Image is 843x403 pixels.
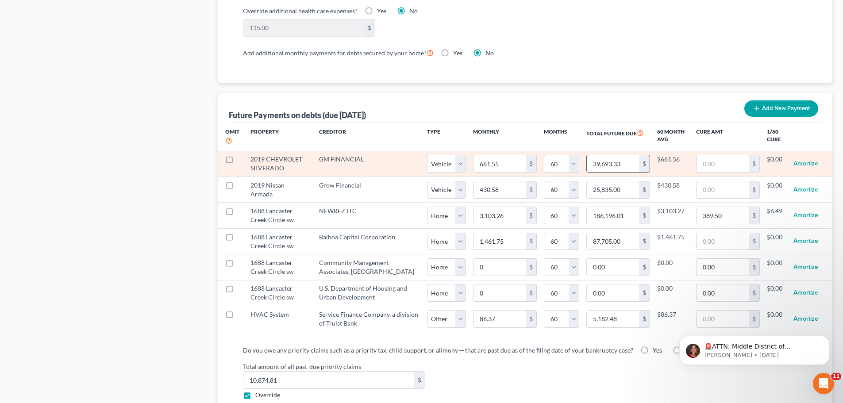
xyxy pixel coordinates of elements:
[243,203,312,228] td: 1688 Lancaster Creek Circle sw
[243,254,312,280] td: 1688 Lancaster Creek Circle sw
[697,181,749,198] input: 0.00
[473,155,526,172] input: 0.00
[229,110,366,120] div: Future Payments on debts (due [DATE])
[414,372,425,388] div: $
[793,258,818,276] button: Amortize
[526,284,536,301] div: $
[639,207,650,224] div: $
[767,123,786,151] th: 1/60 Cure
[579,123,657,151] th: Total Future Due
[243,19,364,36] input: 0.00
[243,345,633,355] label: Do you owe any priority claims such as a priority tax, child support, or alimony ─ that are past ...
[218,123,243,151] th: Omit
[239,362,812,371] label: Total amount of all past-due priority claims
[639,259,650,276] div: $
[793,233,818,250] button: Amortize
[767,280,786,306] td: $0.00
[749,311,759,327] div: $
[697,311,749,327] input: 0.00
[587,259,639,276] input: 0.00
[697,284,749,301] input: 0.00
[793,207,818,224] button: Amortize
[813,373,834,394] iframe: Intercom live chat
[639,233,650,250] div: $
[657,254,689,280] td: $0.00
[767,177,786,203] td: $0.00
[466,123,544,151] th: Monthly
[657,151,689,177] td: $661.56
[657,123,689,151] th: 60 Month Avg
[639,181,650,198] div: $
[312,123,427,151] th: Creditor
[473,207,526,224] input: 0.00
[587,207,639,224] input: 0.00
[453,49,462,57] span: Yes
[831,373,841,380] span: 11
[767,203,786,228] td: $6.49
[377,7,386,15] span: Yes
[427,123,466,151] th: Type
[793,155,818,173] button: Amortize
[312,280,427,306] td: U.S. Department of Housing and Urban Development
[767,151,786,177] td: $0.00
[526,311,536,327] div: $
[639,311,650,327] div: $
[243,123,312,151] th: Property
[473,284,526,301] input: 0.00
[255,391,280,399] span: Override
[243,177,312,203] td: 2019 Nissan Armada
[587,311,639,327] input: 0.00
[657,280,689,306] td: $0.00
[697,155,749,172] input: 0.00
[653,346,662,354] span: Yes
[364,19,375,36] div: $
[312,228,427,254] td: Balboa Capital Corporation
[526,155,536,172] div: $
[526,207,536,224] div: $
[409,7,418,15] span: No
[526,181,536,198] div: $
[793,310,818,328] button: Amortize
[767,228,786,254] td: $0.00
[243,228,312,254] td: 1688 Lancaster Creek Circle sw
[243,6,358,15] label: Override additional health care expenses?
[639,155,650,172] div: $
[473,311,526,327] input: 0.00
[749,207,759,224] div: $
[697,233,749,250] input: 0.00
[587,155,639,172] input: 0.00
[639,284,650,301] div: $
[243,372,414,388] input: 0.00
[657,306,689,332] td: $86.37
[793,181,818,199] button: Amortize
[697,207,749,224] input: 0.00
[666,317,843,379] iframe: Intercom notifications message
[312,306,427,332] td: Service Finance Company, a division of Truist Bank
[587,233,639,250] input: 0.00
[749,233,759,250] div: $
[243,151,312,177] td: 2019 CHEVROLET SILVERADO
[473,181,526,198] input: 0.00
[749,181,759,198] div: $
[544,123,579,151] th: Months
[473,259,526,276] input: 0.00
[689,123,767,151] th: Cure Amt
[767,306,786,332] td: $0.00
[657,203,689,228] td: $3,103.27
[485,49,494,57] span: No
[243,306,312,332] td: HVAC System
[312,254,427,280] td: Community Management Associates, [GEOGRAPHIC_DATA]
[312,203,427,228] td: NEWREZ LLC
[587,284,639,301] input: 0.00
[749,259,759,276] div: $
[526,233,536,250] div: $
[697,259,749,276] input: 0.00
[657,177,689,203] td: $430.58
[473,233,526,250] input: 0.00
[526,259,536,276] div: $
[243,280,312,306] td: 1688 Lancaster Creek Circle sw
[749,155,759,172] div: $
